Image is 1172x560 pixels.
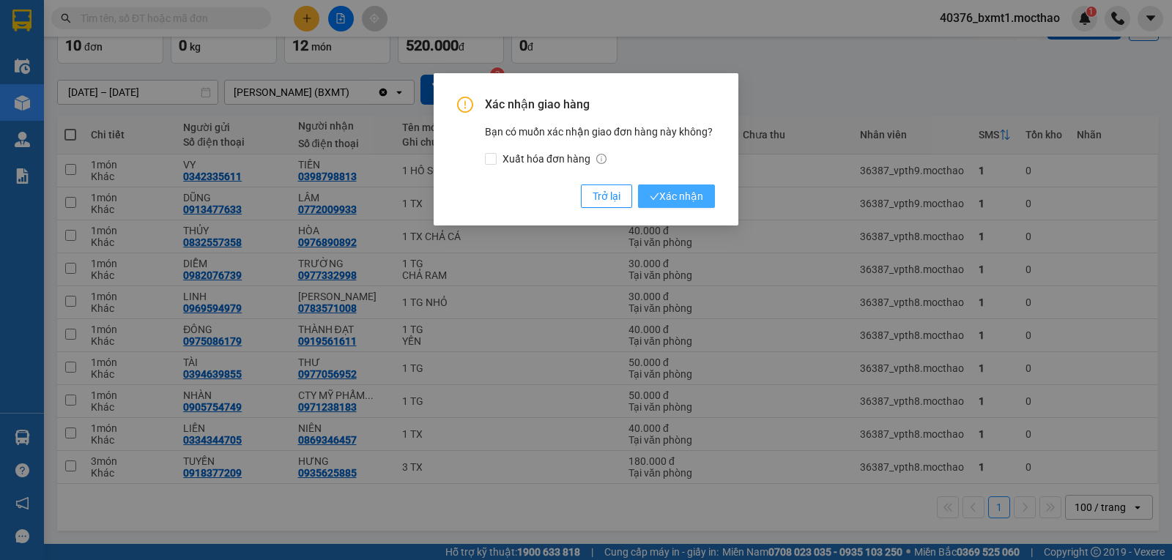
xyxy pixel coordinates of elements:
button: checkXác nhận [638,184,715,208]
span: info-circle [596,154,607,164]
span: Xuất hóa đơn hàng [497,151,612,167]
div: Bạn có muốn xác nhận giao đơn hàng này không? [485,124,715,167]
span: Xác nhận giao hàng [485,97,715,113]
button: Trở lại [581,184,632,208]
span: Xác nhận [650,188,703,204]
span: exclamation-circle [457,97,473,113]
span: check [650,192,659,201]
span: Trở lại [593,188,620,204]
